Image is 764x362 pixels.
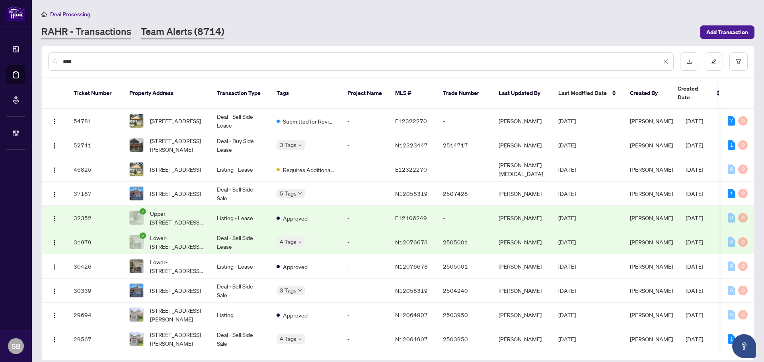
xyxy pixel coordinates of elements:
button: Logo [48,114,61,127]
img: thumbnail-img [130,308,143,321]
span: [PERSON_NAME] [630,190,673,197]
span: [DATE] [686,311,703,318]
span: N12076673 [395,263,428,270]
button: edit [705,52,723,71]
span: down [298,240,302,244]
span: [DATE] [686,166,703,173]
span: [PERSON_NAME] [630,311,673,318]
span: Requires Additional Docs [283,165,335,174]
span: download [686,59,692,64]
img: Logo [51,118,58,125]
td: 2505001 [437,254,492,279]
span: [DATE] [558,238,576,246]
td: - [341,303,389,327]
th: Project Name [341,78,389,109]
span: down [298,288,302,292]
div: 1 [728,189,735,198]
span: 3 Tags [280,140,296,149]
span: down [298,143,302,147]
button: download [680,52,698,71]
span: [DATE] [686,141,703,149]
img: Logo [51,312,58,319]
td: 54781 [67,109,123,133]
span: N12076673 [395,238,428,246]
th: Created Date [671,78,727,109]
span: [DATE] [558,190,576,197]
button: Logo [48,333,61,345]
div: 0 [738,116,748,126]
span: Last Modified Date [558,89,607,97]
span: Upper-[STREET_ADDRESS][PERSON_NAME] [150,209,204,226]
span: N12058319 [395,287,428,294]
td: [PERSON_NAME] [492,303,552,327]
img: Logo [51,167,58,173]
div: 0 [728,237,735,247]
div: 0 [728,165,735,174]
img: thumbnail-img [130,259,143,273]
span: [PERSON_NAME] [630,238,673,246]
span: [PERSON_NAME] [630,117,673,124]
span: [DATE] [558,263,576,270]
span: [DATE] [686,190,703,197]
span: [DATE] [686,214,703,221]
td: - [437,206,492,230]
td: - [341,327,389,351]
button: Logo [48,211,61,224]
td: [PERSON_NAME] [492,230,552,254]
td: - [437,157,492,182]
span: E12322270 [395,117,427,124]
td: Deal - Sell Side Sale [210,279,270,303]
th: Trade Number [437,78,492,109]
td: 37187 [67,182,123,206]
span: Submitted for Review [283,117,335,126]
td: - [341,109,389,133]
td: [PERSON_NAME] [492,206,552,230]
span: home [41,12,47,17]
span: filter [736,59,741,64]
td: [PERSON_NAME] [492,279,552,303]
span: [DATE] [558,166,576,173]
img: Logo [51,337,58,343]
span: [STREET_ADDRESS][PERSON_NAME] [150,306,204,323]
div: 0 [738,310,748,319]
td: Listing - Lease [210,157,270,182]
span: [PERSON_NAME] [630,263,673,270]
td: [PERSON_NAME][MEDICAL_DATA] [492,157,552,182]
span: [PERSON_NAME] [630,166,673,173]
span: N12323447 [395,141,428,149]
span: [PERSON_NAME] [630,214,673,221]
td: [PERSON_NAME] [492,133,552,157]
th: Last Updated By [492,78,552,109]
span: [DATE] [686,238,703,246]
div: 0 [738,213,748,223]
td: - [341,279,389,303]
span: [DATE] [558,117,576,124]
span: E12106249 [395,214,427,221]
span: [DATE] [558,214,576,221]
td: Deal - Sell Side Lease [210,230,270,254]
span: Lower-[STREET_ADDRESS][PERSON_NAME] [150,233,204,251]
img: Logo [51,143,58,149]
span: 4 Tags [280,237,296,246]
span: Created Date [678,84,711,102]
td: - [341,182,389,206]
img: thumbnail-img [130,187,143,200]
span: down [298,337,302,341]
span: [DATE] [558,311,576,318]
button: Add Transaction [700,25,754,39]
img: thumbnail-img [130,235,143,249]
td: [PERSON_NAME] [492,109,552,133]
span: [STREET_ADDRESS] [150,286,201,295]
td: Deal - Sell Side Lease [210,109,270,133]
div: 7 [728,116,735,126]
span: E12322270 [395,166,427,173]
span: [STREET_ADDRESS] [150,165,201,174]
button: Logo [48,139,61,151]
span: [DATE] [558,141,576,149]
td: Listing [210,303,270,327]
td: 29567 [67,327,123,351]
img: Logo [51,264,58,270]
span: 5 Tags [280,189,296,198]
td: 30426 [67,254,123,279]
a: Team Alerts (8714) [141,25,224,39]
